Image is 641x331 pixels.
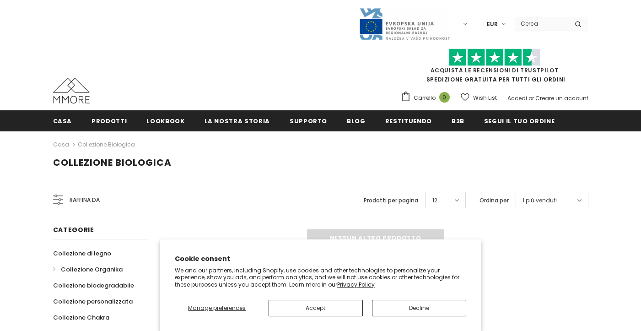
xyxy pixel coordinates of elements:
span: Collezione di legno [53,249,111,258]
span: Categorie [53,225,94,234]
span: Raffina da [70,195,100,205]
span: Collezione personalizzata [53,297,133,306]
button: Decline [372,300,466,316]
span: Manage preferences [188,304,246,312]
span: B2B [452,117,464,125]
span: SPEDIZIONE GRATUITA PER TUTTI GLI ORDINI [401,53,588,83]
a: Casa [53,139,69,150]
button: Manage preferences [175,300,259,316]
a: Javni Razpis [359,20,450,27]
h2: Cookie consent [175,254,466,264]
a: Blog [347,110,366,131]
a: Accedi [507,94,527,102]
span: Wish List [473,93,497,103]
span: Casa [53,117,72,125]
img: Casi MMORE [53,78,90,103]
span: I più venduti [523,196,557,205]
span: EUR [487,20,498,29]
img: Javni Razpis [359,7,450,41]
img: Fidati di Pilot Stars [449,49,540,66]
a: Acquista le recensioni di TrustPilot [431,66,559,74]
a: Lookbook [146,110,184,131]
a: Segui il tuo ordine [484,110,555,131]
span: 0 [439,92,450,103]
label: Prodotti per pagina [364,196,418,205]
a: Prodotti [92,110,127,131]
span: supporto [290,117,327,125]
span: 12 [432,196,437,205]
span: Collezione Chakra [53,313,109,322]
a: Collezione biologica [78,141,135,148]
span: Collezione Organika [61,265,123,274]
a: Collezione Organika [53,261,123,277]
a: Collezione Chakra [53,309,109,326]
span: or [528,94,534,102]
span: Prodotti [92,117,127,125]
a: Restituendo [385,110,432,131]
a: La nostra storia [205,110,270,131]
span: Lookbook [146,117,184,125]
a: Wish List [461,90,497,106]
span: Collezione biologica [53,156,172,169]
span: Segui il tuo ordine [484,117,555,125]
a: Creare un account [535,94,588,102]
a: Privacy Policy [337,281,375,288]
span: La nostra storia [205,117,270,125]
a: B2B [452,110,464,131]
input: Search Site [515,17,568,30]
p: We and our partners, including Shopify, use cookies and other technologies to personalize your ex... [175,267,466,288]
a: Carrello 0 [401,91,454,105]
span: Restituendo [385,117,432,125]
a: Collezione biodegradabile [53,277,134,293]
span: Blog [347,117,366,125]
a: Collezione personalizzata [53,293,133,309]
label: Ordina per [479,196,509,205]
span: Carrello [414,93,436,103]
a: Casa [53,110,72,131]
a: supporto [290,110,327,131]
a: Collezione di legno [53,245,111,261]
span: Collezione biodegradabile [53,281,134,290]
button: Accept [269,300,363,316]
